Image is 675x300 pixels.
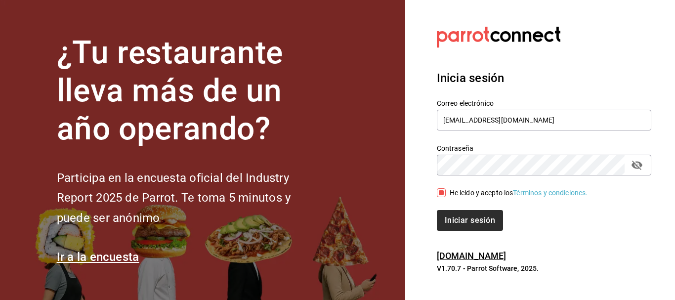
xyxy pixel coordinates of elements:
[450,188,588,198] div: He leído y acepto los
[513,189,588,197] a: Términos y condiciones.
[57,250,139,264] a: Ir a la encuesta
[57,34,324,148] h1: ¿Tu restaurante lleva más de un año operando?
[57,168,324,228] h2: Participa en la encuesta oficial del Industry Report 2025 de Parrot. Te toma 5 minutos y puede se...
[437,263,651,273] p: V1.70.7 - Parrot Software, 2025.
[437,210,503,231] button: Iniciar sesión
[437,251,506,261] a: [DOMAIN_NAME]
[629,157,645,173] button: passwordField
[437,110,651,130] input: Ingresa tu correo electrónico
[437,100,651,107] label: Correo electrónico
[437,145,651,152] label: Contraseña
[437,69,651,87] h3: Inicia sesión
